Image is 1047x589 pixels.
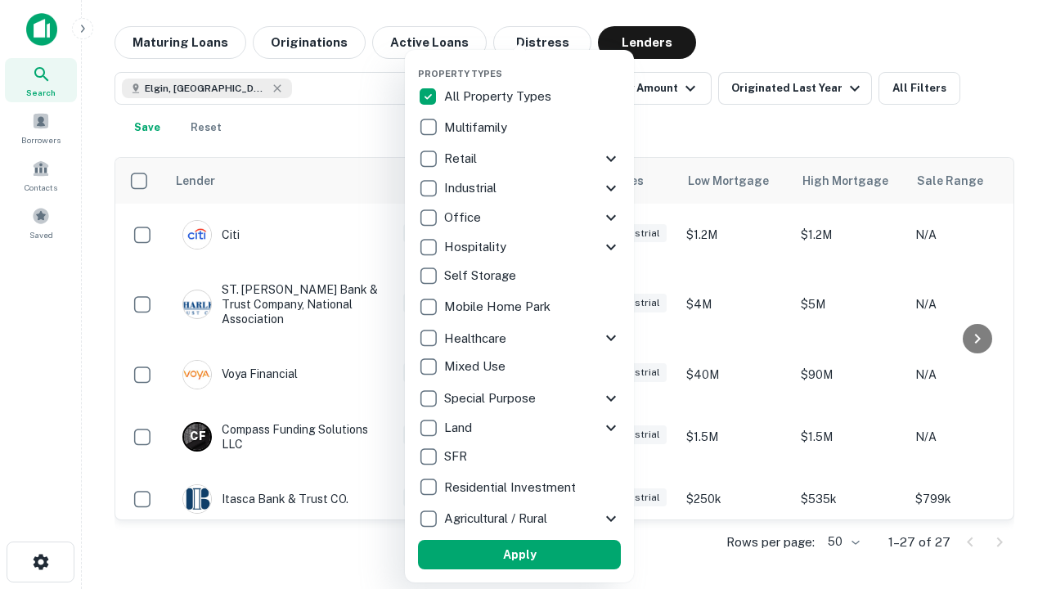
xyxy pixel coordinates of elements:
[418,232,621,262] div: Hospitality
[418,384,621,413] div: Special Purpose
[444,329,510,348] p: Healthcare
[418,69,502,79] span: Property Types
[444,149,480,169] p: Retail
[444,389,539,408] p: Special Purpose
[444,118,510,137] p: Multifamily
[444,237,510,257] p: Hospitality
[444,297,554,317] p: Mobile Home Park
[444,478,579,497] p: Residential Investment
[418,173,621,203] div: Industrial
[418,413,621,443] div: Land
[418,323,621,353] div: Healthcare
[965,406,1047,484] iframe: Chat Widget
[444,447,470,466] p: SFR
[418,144,621,173] div: Retail
[444,266,519,286] p: Self Storage
[418,504,621,533] div: Agricultural / Rural
[444,509,550,528] p: Agricultural / Rural
[444,208,484,227] p: Office
[444,178,500,198] p: Industrial
[444,418,475,438] p: Land
[418,203,621,232] div: Office
[418,540,621,569] button: Apply
[444,357,509,376] p: Mixed Use
[444,87,555,106] p: All Property Types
